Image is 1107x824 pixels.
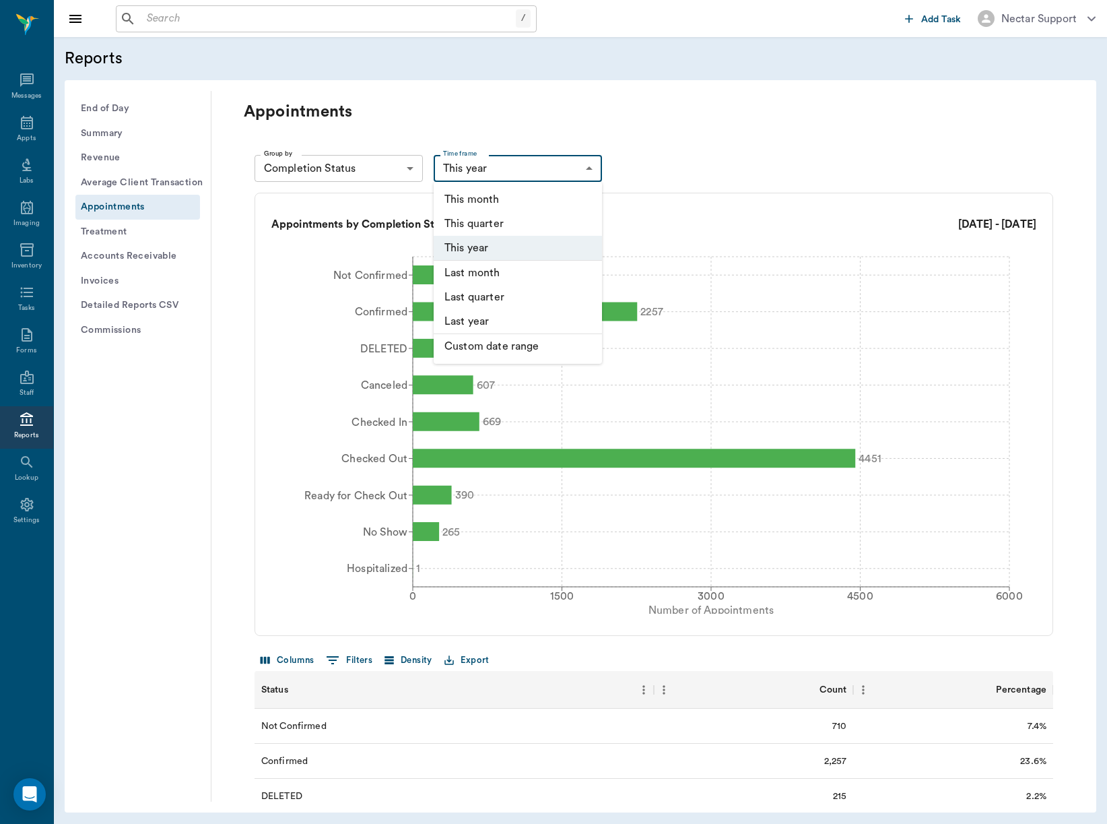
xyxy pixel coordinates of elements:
li: Last month [434,261,602,285]
div: Open Intercom Messenger [13,778,46,811]
li: Custom date range [434,334,602,358]
li: This year [434,236,602,261]
li: This quarter [434,212,602,236]
li: This month [434,187,602,212]
li: Last year [434,309,602,334]
li: Last quarter [434,285,602,309]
